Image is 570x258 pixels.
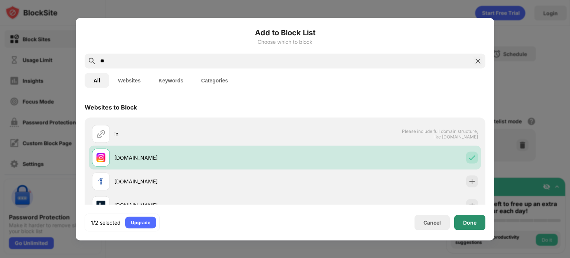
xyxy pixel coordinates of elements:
[91,219,121,226] div: 1/2 selected
[192,73,237,88] button: Categories
[85,27,485,38] h6: Add to Block List
[96,177,105,186] img: favicons
[88,56,96,65] img: search.svg
[109,73,150,88] button: Websites
[402,128,478,139] span: Please include full domain structure, like [DOMAIN_NAME]
[463,219,476,225] div: Done
[114,201,285,209] div: [DOMAIN_NAME]
[114,177,285,185] div: [DOMAIN_NAME]
[423,219,441,226] div: Cancel
[96,129,105,138] img: url.svg
[96,153,105,162] img: favicons
[114,154,285,161] div: [DOMAIN_NAME]
[474,56,482,65] img: search-close
[96,200,105,209] img: favicons
[85,73,109,88] button: All
[85,103,137,111] div: Websites to Block
[85,39,485,45] div: Choose which to block
[131,219,150,226] div: Upgrade
[150,73,192,88] button: Keywords
[114,130,285,138] div: in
